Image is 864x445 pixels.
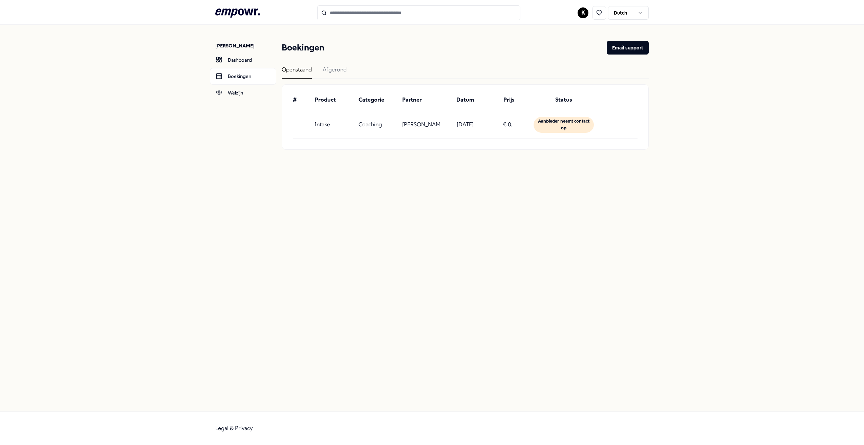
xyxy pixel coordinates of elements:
[215,425,253,431] a: Legal & Privacy
[402,96,440,104] div: Partner
[359,96,397,104] div: Categorie
[315,120,330,129] p: Intake
[323,65,347,79] div: Afgerond
[210,52,276,68] a: Dashboard
[315,96,353,104] div: Product
[457,120,474,129] p: [DATE]
[503,120,515,129] p: € 0,-
[534,117,594,133] div: Aanbieder neemt contact op
[215,42,276,49] p: [PERSON_NAME]
[293,96,309,104] div: #
[402,120,440,129] p: [PERSON_NAME]
[607,41,649,55] button: Email support
[210,68,276,84] a: Boekingen
[578,7,588,18] button: K
[282,65,312,79] div: Openstaand
[446,96,484,104] div: Datum
[534,96,594,104] div: Status
[210,85,276,101] a: Welzijn
[490,96,528,104] div: Prijs
[359,120,382,129] p: Coaching
[282,41,324,55] h1: Boekingen
[317,5,520,20] input: Search for products, categories or subcategories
